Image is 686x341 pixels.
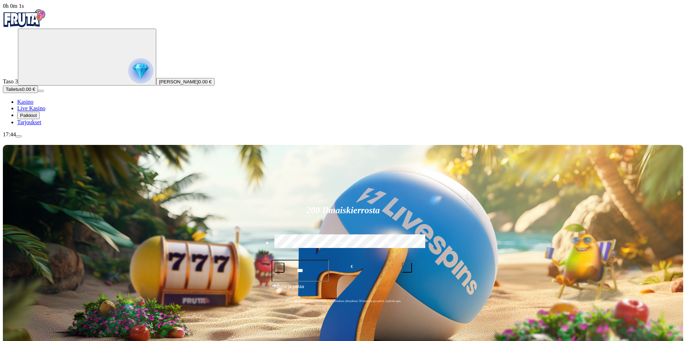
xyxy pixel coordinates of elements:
[3,9,683,126] nav: Primary
[6,87,22,92] span: Talletus
[274,283,304,296] span: Talleta ja pelaa
[16,135,21,137] button: menu
[17,119,41,125] a: Tarjoukset
[17,105,45,111] a: Live Kasino
[156,78,215,86] button: [PERSON_NAME]0.00 €
[272,283,415,296] button: Talleta ja pelaa
[351,263,353,270] span: €
[3,86,38,93] button: Talletusplus icon0.00 €
[321,233,365,254] label: €150
[128,58,153,83] img: reward progress
[3,9,46,27] img: Fruta
[18,29,156,86] button: reward progress
[277,282,279,287] span: €
[17,112,40,119] button: Palkkiot
[3,131,16,137] span: 17:44
[20,113,37,118] span: Palkkiot
[17,99,33,105] a: Kasino
[273,233,317,254] label: €50
[3,3,24,9] span: user session time
[369,233,413,254] label: €250
[159,79,198,84] span: [PERSON_NAME]
[274,263,284,273] button: minus icon
[3,22,46,28] a: Fruta
[3,99,683,126] nav: Main menu
[3,78,18,84] span: Taso 3
[198,79,212,84] span: 0.00 €
[402,263,412,273] button: plus icon
[38,90,44,92] button: menu
[22,87,35,92] span: 0.00 €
